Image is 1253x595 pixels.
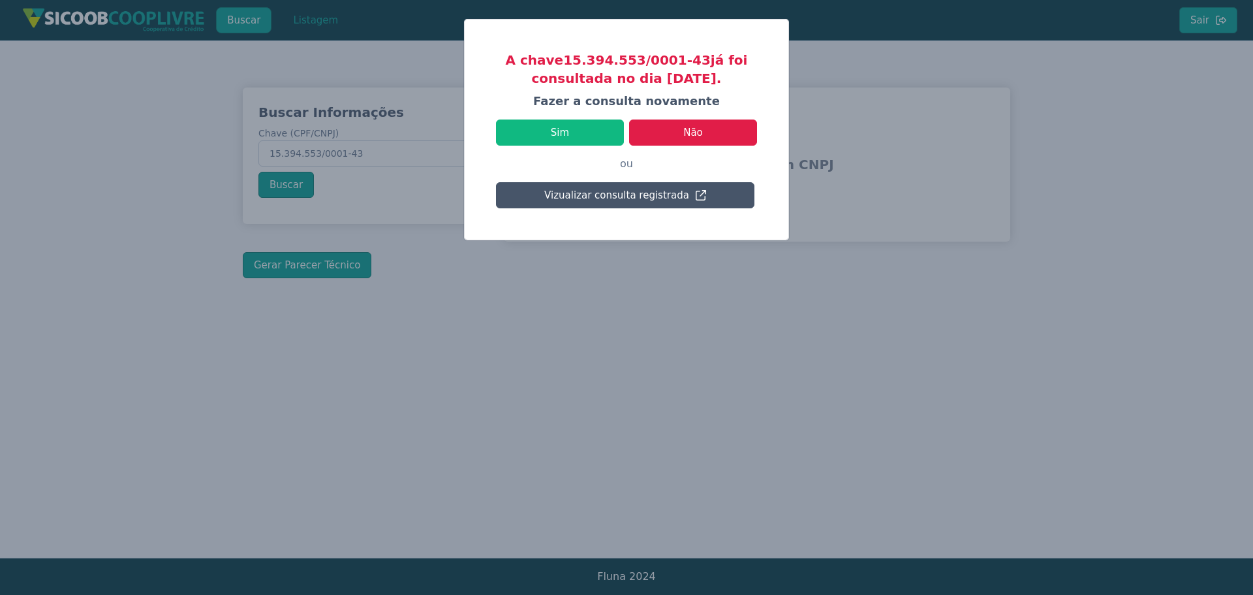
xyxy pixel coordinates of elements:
button: Vizualizar consulta registrada [496,182,754,208]
button: Sim [496,120,624,146]
h4: Fazer a consulta novamente [496,93,757,109]
p: ou [496,146,757,182]
h3: A chave 15.394.553/0001-43 já foi consultada no dia [DATE]. [496,51,757,88]
button: Não [629,120,757,146]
